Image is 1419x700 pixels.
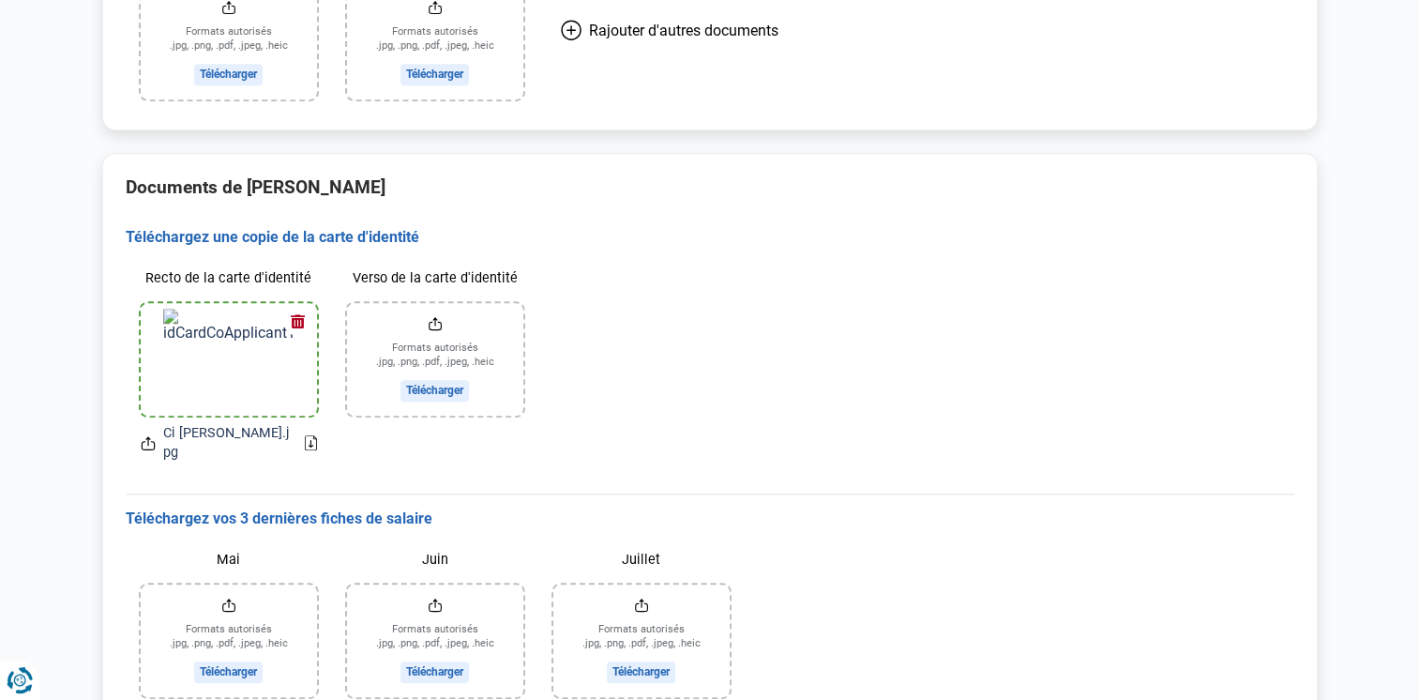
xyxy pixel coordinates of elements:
img: idCardCoApplicant1File [163,309,294,410]
span: Ci [PERSON_NAME].jpg [163,423,290,464]
label: Recto de la carte d'identité [141,263,317,296]
h2: Documents de [PERSON_NAME] [126,176,1294,198]
h3: Téléchargez une copie de la carte d'identité [126,228,1294,248]
h3: Téléchargez vos 3 dernières fiches de salaire [126,510,1294,529]
label: Juillet [553,544,730,577]
a: Download [305,435,317,450]
label: Mai [141,544,317,577]
label: Verso de la carte d'identité [347,263,523,296]
label: Juin [347,544,523,577]
span: Rajouter d'autres documents [589,22,778,39]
